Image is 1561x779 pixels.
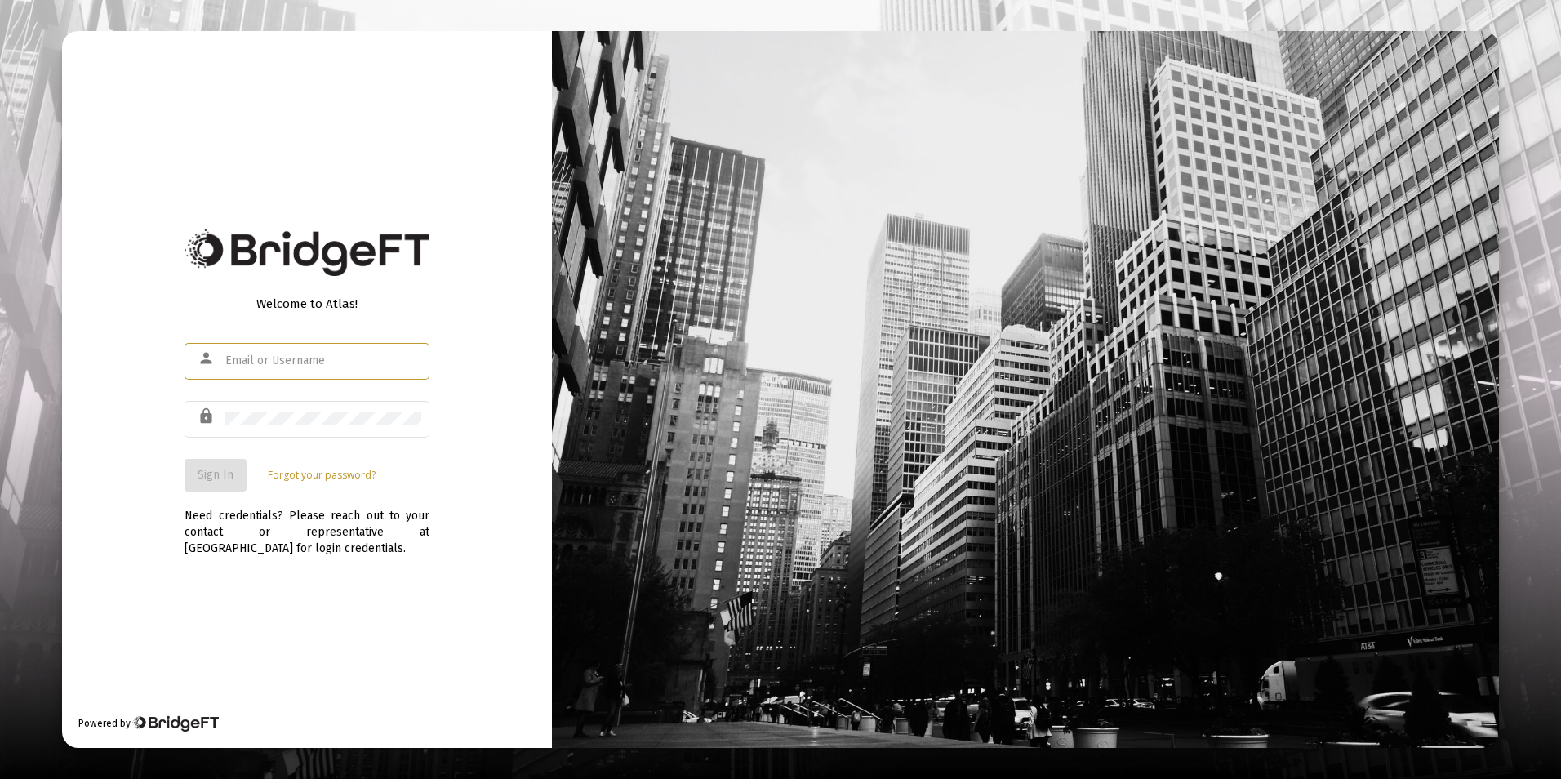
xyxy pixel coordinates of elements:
[268,467,376,483] a: Forgot your password?
[198,349,217,368] mat-icon: person
[78,715,218,732] div: Powered by
[198,407,217,426] mat-icon: lock
[132,715,218,732] img: Bridge Financial Technology Logo
[185,459,247,492] button: Sign In
[225,354,421,367] input: Email or Username
[185,229,429,276] img: Bridge Financial Technology Logo
[185,492,429,557] div: Need credentials? Please reach out to your contact or representative at [GEOGRAPHIC_DATA] for log...
[198,468,233,482] span: Sign In
[185,296,429,312] div: Welcome to Atlas!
